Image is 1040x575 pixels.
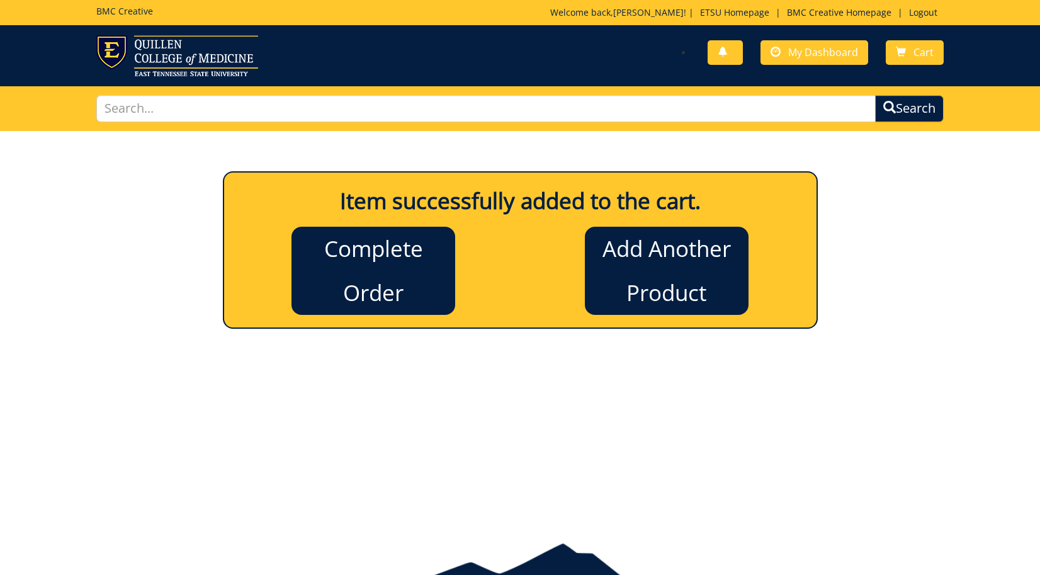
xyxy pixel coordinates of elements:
span: Cart [913,45,934,59]
input: Search... [96,95,876,122]
button: Search [875,95,944,122]
img: ETSU logo [96,35,258,76]
b: Item successfully added to the cart. [340,186,701,215]
p: Welcome back, ! | | | [550,6,944,19]
a: Complete Order [291,227,455,315]
h5: BMC Creative [96,6,153,16]
a: Logout [903,6,944,18]
a: My Dashboard [760,40,868,65]
a: ETSU Homepage [694,6,776,18]
a: [PERSON_NAME] [613,6,684,18]
a: Add Another Product [585,227,749,315]
span: My Dashboard [788,45,858,59]
a: Cart [886,40,944,65]
a: BMC Creative Homepage [781,6,898,18]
